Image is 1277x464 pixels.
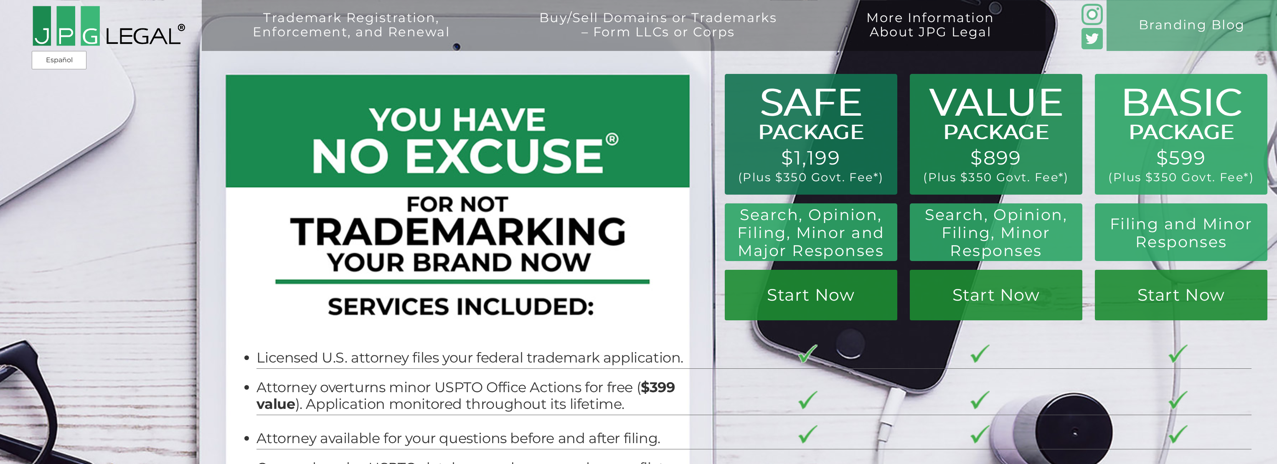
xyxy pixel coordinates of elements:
[798,425,817,444] img: checkmark-border-3.png
[732,206,889,259] h2: Search, Opinion, Filing, Minor and Major Responses
[970,345,990,363] img: checkmark-border-3.png
[1082,28,1103,49] img: Twitter_Social_Icon_Rounded_Square_Color-mid-green3-90.png
[256,430,687,446] li: Attorney available for your questions before and after filing.
[798,391,817,409] img: checkmark-border-3.png
[34,53,84,68] a: Español
[501,11,815,62] a: Buy/Sell Domains or Trademarks– Form LLCs or Corps
[1095,270,1267,320] a: Start Now
[1168,345,1188,363] img: checkmark-border-3.png
[970,391,990,409] img: checkmark-border-3.png
[1082,4,1103,25] img: glyph-logo_May2016-green3-90.png
[215,11,488,62] a: Trademark Registration,Enforcement, and Renewal
[256,378,675,412] b: $399 value
[725,270,897,320] a: Start Now
[910,270,1082,320] a: Start Now
[798,345,817,363] img: checkmark-border-3.png
[1105,215,1257,251] h2: Filing and Minor Responses
[32,5,185,47] img: 2016-logo-black-letters-3-r.png
[256,349,687,366] li: Licensed U.S. attorney files your federal trademark application.
[256,379,687,412] li: Attorney overturns minor USPTO Office Actions for free ( ). Application monitored throughout its ...
[1168,425,1188,444] img: checkmark-border-3.png
[828,11,1033,62] a: More InformationAbout JPG Legal
[920,206,1072,259] h2: Search, Opinion, Filing, Minor Responses
[1168,391,1188,409] img: checkmark-border-3.png
[970,425,990,444] img: checkmark-border-3.png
